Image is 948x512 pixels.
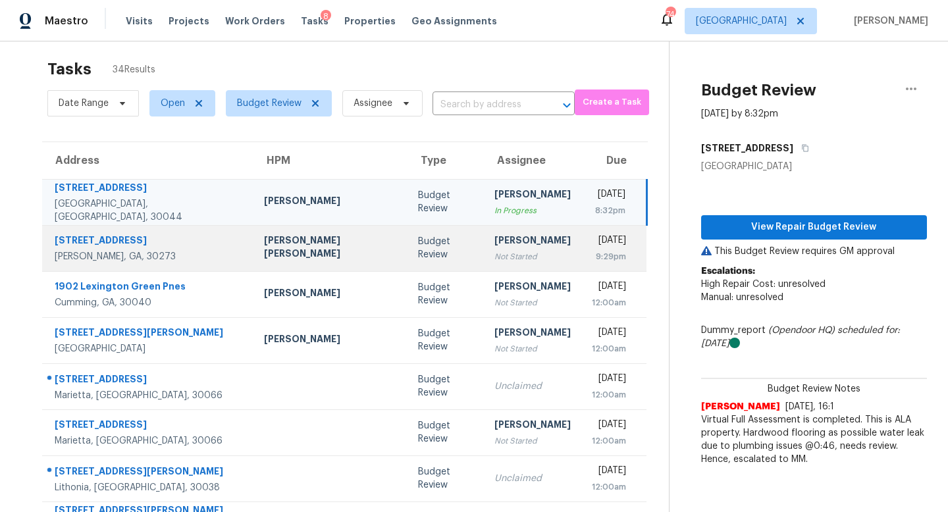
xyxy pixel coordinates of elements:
span: [DATE], 16:1 [785,402,834,411]
div: [PERSON_NAME] [494,280,571,296]
div: [DATE] [592,418,626,434]
div: [GEOGRAPHIC_DATA] [701,160,927,173]
div: 12:00am [592,480,626,494]
div: [STREET_ADDRESS] [55,181,243,197]
span: [PERSON_NAME] [849,14,928,28]
div: Not Started [494,296,571,309]
div: Unclaimed [494,472,571,485]
input: Search by address [433,95,538,115]
div: [STREET_ADDRESS] [55,418,243,434]
div: Budget Review [418,373,474,399]
button: View Repair Budget Review [701,215,927,240]
span: Maestro [45,14,88,28]
div: [DATE] [592,188,625,204]
div: Budget Review [418,419,474,446]
span: Projects [169,14,209,28]
div: 74 [666,8,675,21]
b: Escalations: [701,267,755,276]
div: [DATE] [592,234,626,250]
button: Create a Task [575,90,649,115]
span: 34 Results [113,63,155,76]
div: Budget Review [418,189,474,215]
div: [PERSON_NAME] [494,234,571,250]
div: [GEOGRAPHIC_DATA], [GEOGRAPHIC_DATA], 30044 [55,197,243,224]
div: 12:00am [592,434,626,448]
div: Budget Review [418,281,474,307]
div: [STREET_ADDRESS][PERSON_NAME] [55,326,243,342]
span: Geo Assignments [411,14,497,28]
div: 8 [321,10,331,23]
th: Address [42,142,253,179]
th: Assignee [484,142,581,179]
div: [DATE] [592,372,626,388]
div: [DATE] [592,326,626,342]
div: Budget Review [418,235,474,261]
span: Virtual Full Assessment is completed. This is ALA property. Hardwood flooring as possible water l... [701,413,927,466]
span: High Repair Cost: unresolved [701,280,826,289]
div: [PERSON_NAME] [494,418,571,434]
div: 9:29pm [592,250,626,263]
th: Type [408,142,485,179]
div: Not Started [494,250,571,263]
i: scheduled for: [DATE] [701,326,900,348]
div: [PERSON_NAME] [264,286,397,303]
div: [DATE] [592,280,626,296]
span: Tasks [301,16,329,26]
div: 1902 Lexington Green Pnes [55,280,243,296]
div: In Progress [494,204,571,217]
h5: [STREET_ADDRESS] [701,141,793,155]
div: 12:00am [592,388,626,401]
div: Lithonia, [GEOGRAPHIC_DATA], 30038 [55,481,243,494]
span: Date Range [59,97,109,110]
div: [PERSON_NAME] [494,188,571,204]
span: Work Orders [225,14,285,28]
div: Budget Review [418,465,474,492]
div: Dummy_report [701,324,927,350]
span: [PERSON_NAME] [701,400,780,413]
div: Not Started [494,434,571,448]
div: [PERSON_NAME], GA, 30273 [55,250,243,263]
div: Not Started [494,342,571,355]
span: Properties [344,14,396,28]
h2: Tasks [47,63,92,76]
div: [GEOGRAPHIC_DATA] [55,342,243,355]
div: [PERSON_NAME] [264,332,397,349]
div: Budget Review [418,327,474,353]
span: Budget Review [237,97,302,110]
button: Copy Address [793,136,811,160]
th: HPM [253,142,408,179]
button: Open [558,96,576,115]
div: Cumming, GA, 30040 [55,296,243,309]
div: [STREET_ADDRESS] [55,234,243,250]
div: [STREET_ADDRESS] [55,372,243,389]
div: Marietta, [GEOGRAPHIC_DATA], 30066 [55,434,243,448]
span: Visits [126,14,153,28]
span: Budget Review Notes [760,382,868,396]
div: Unclaimed [494,380,571,393]
div: [DATE] [592,464,626,480]
div: [PERSON_NAME] [PERSON_NAME] [264,234,397,263]
span: Manual: unresolved [701,293,783,302]
p: This Budget Review requires GM approval [701,245,927,258]
span: Create a Task [581,95,643,110]
span: View Repair Budget Review [712,219,916,236]
div: [DATE] by 8:32pm [701,107,778,120]
span: Assignee [354,97,392,110]
i: (Opendoor HQ) [768,326,835,335]
span: Open [161,97,185,110]
div: [PERSON_NAME] [264,194,397,211]
div: [PERSON_NAME] [494,326,571,342]
div: 12:00am [592,342,626,355]
span: [GEOGRAPHIC_DATA] [696,14,787,28]
div: Marietta, [GEOGRAPHIC_DATA], 30066 [55,389,243,402]
th: Due [581,142,646,179]
h2: Budget Review [701,84,816,97]
div: [STREET_ADDRESS][PERSON_NAME] [55,465,243,481]
div: 12:00am [592,296,626,309]
div: 8:32pm [592,204,625,217]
